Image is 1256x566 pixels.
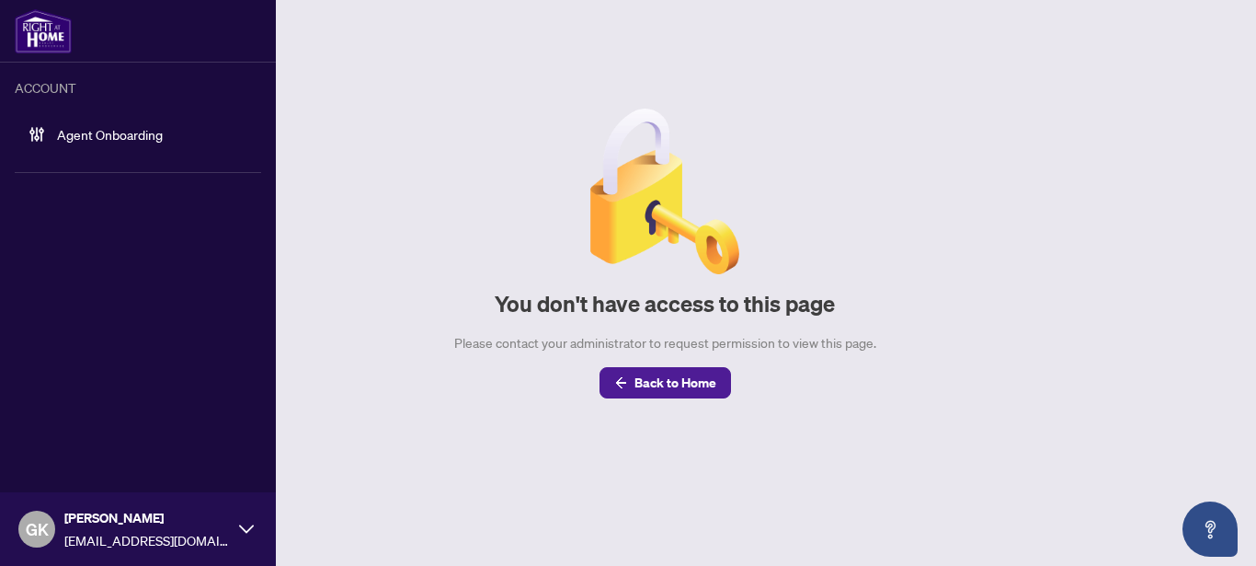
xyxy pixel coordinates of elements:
div: Please contact your administrator to request permission to view this page. [454,333,876,353]
a: Agent Onboarding [57,126,163,143]
span: arrow-left [614,376,627,389]
span: GK [26,516,49,542]
span: [PERSON_NAME] [64,508,230,528]
img: logo [15,9,72,53]
h2: You don't have access to this page [495,289,835,318]
span: Back to Home [634,368,716,398]
img: Null State Icon [582,109,748,274]
span: [EMAIL_ADDRESS][DOMAIN_NAME] [64,530,230,550]
div: ACCOUNT [15,77,261,98]
button: Back to Home [599,367,731,399]
button: Open asap [1182,502,1238,557]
